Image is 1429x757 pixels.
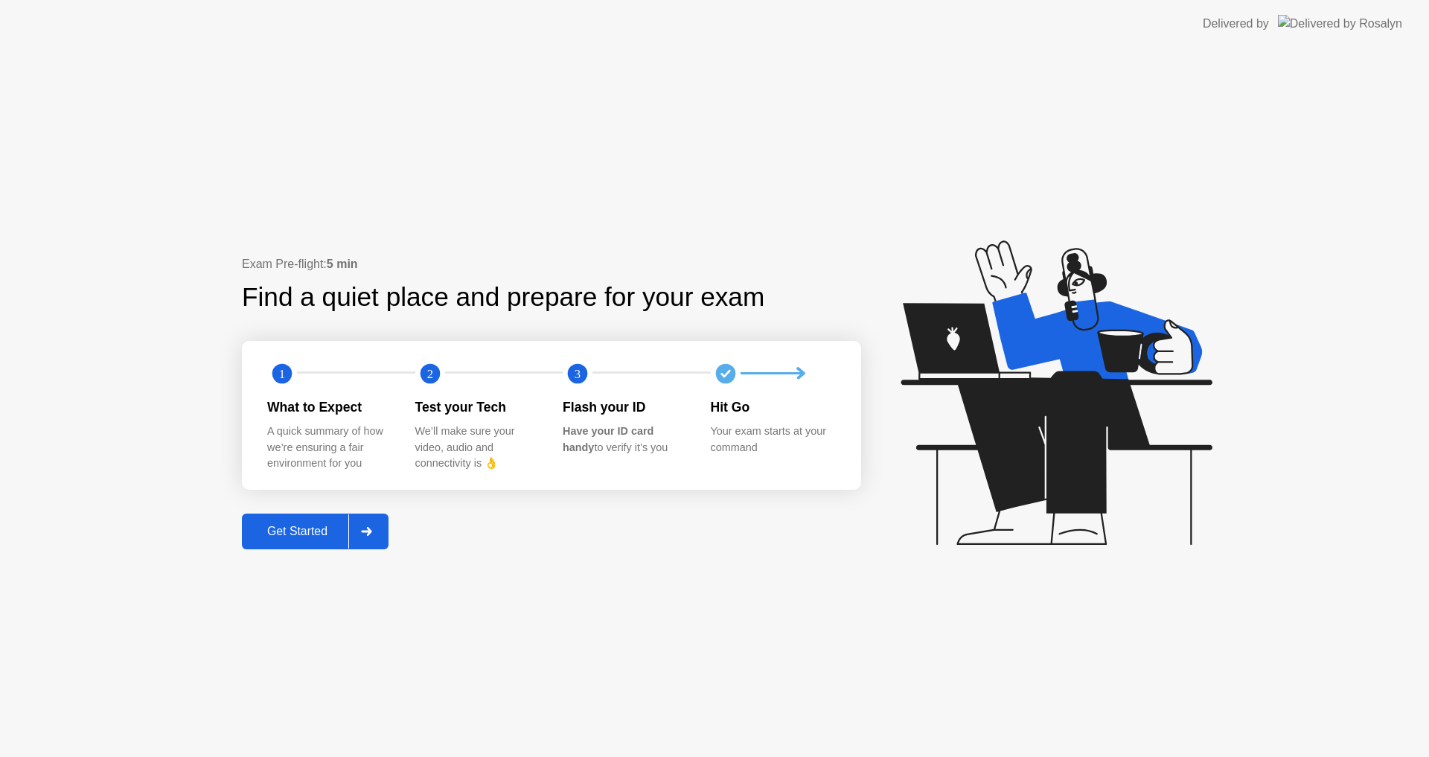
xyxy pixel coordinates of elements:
text: 3 [575,366,581,380]
text: 1 [279,366,285,380]
b: Have your ID card handy [563,425,653,453]
text: 2 [426,366,432,380]
img: Delivered by Rosalyn [1278,15,1402,32]
div: Find a quiet place and prepare for your exam [242,278,767,317]
div: to verify it’s you [563,424,687,456]
div: Exam Pre-flight: [242,255,861,273]
b: 5 min [327,258,358,270]
div: Flash your ID [563,397,687,417]
div: What to Expect [267,397,391,417]
div: Get Started [246,525,348,538]
div: Hit Go [711,397,835,417]
button: Get Started [242,514,389,549]
div: Delivered by [1203,15,1269,33]
div: A quick summary of how we’re ensuring a fair environment for you [267,424,391,472]
div: We’ll make sure your video, audio and connectivity is 👌 [415,424,540,472]
div: Your exam starts at your command [711,424,835,456]
div: Test your Tech [415,397,540,417]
